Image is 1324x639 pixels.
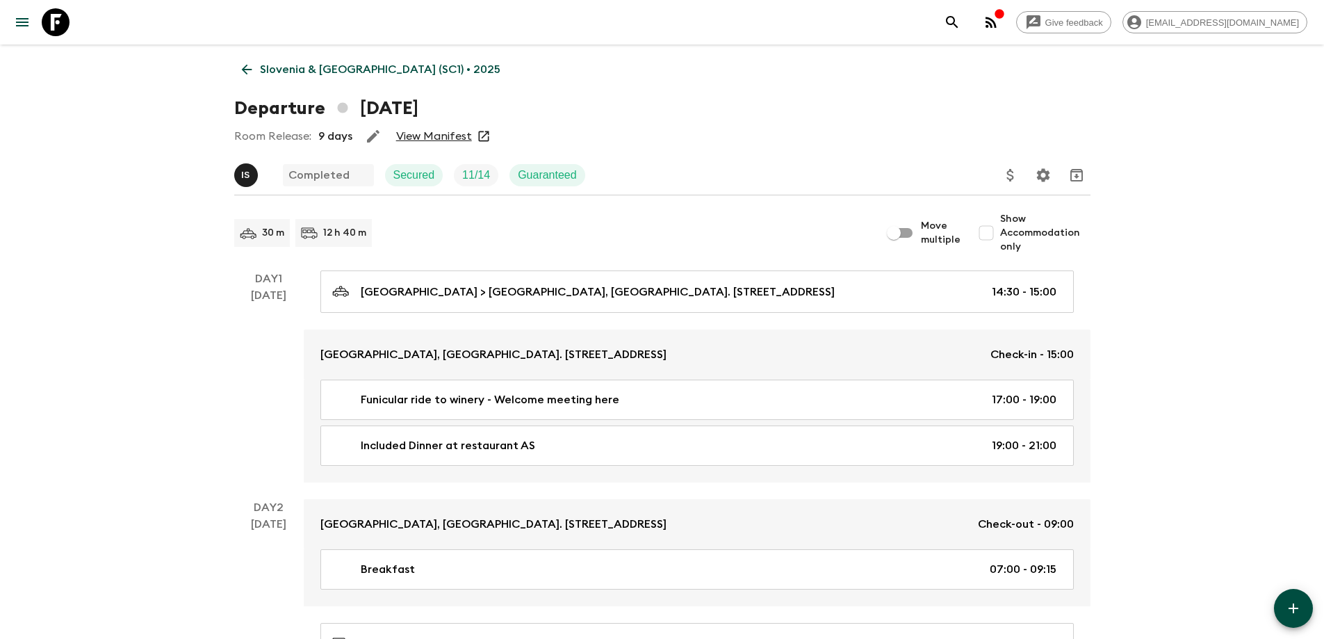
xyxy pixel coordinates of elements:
button: Update Price, Early Bird Discount and Costs [997,161,1024,189]
div: [DATE] [251,287,286,483]
p: 12 h 40 m [323,226,366,240]
button: menu [8,8,36,36]
span: Give feedback [1038,17,1111,28]
button: search adventures [938,8,966,36]
p: [GEOGRAPHIC_DATA], [GEOGRAPHIC_DATA]. [STREET_ADDRESS] [320,516,667,533]
p: Room Release: [234,128,311,145]
p: 19:00 - 21:00 [992,437,1056,454]
p: 17:00 - 19:00 [992,391,1056,408]
div: Secured [385,164,443,186]
a: [GEOGRAPHIC_DATA], [GEOGRAPHIC_DATA]. [STREET_ADDRESS]Check-in - 15:00 [304,330,1090,380]
p: [GEOGRAPHIC_DATA] > [GEOGRAPHIC_DATA], [GEOGRAPHIC_DATA]. [STREET_ADDRESS] [361,284,835,300]
a: Slovenia & [GEOGRAPHIC_DATA] (SC1) • 2025 [234,56,508,83]
p: Check-in - 15:00 [990,346,1074,363]
p: Breakfast [361,561,415,578]
div: [EMAIL_ADDRESS][DOMAIN_NAME] [1122,11,1307,33]
span: Ivan Stojanović [234,168,261,179]
p: Secured [393,167,435,184]
button: Settings [1029,161,1057,189]
p: Funicular ride to winery - Welcome meeting here [361,391,619,408]
p: 14:30 - 15:00 [992,284,1056,300]
p: Completed [288,167,350,184]
a: [GEOGRAPHIC_DATA] > [GEOGRAPHIC_DATA], [GEOGRAPHIC_DATA]. [STREET_ADDRESS]14:30 - 15:00 [320,270,1074,313]
p: Included Dinner at restaurant AS [361,437,535,454]
p: 30 m [262,226,284,240]
h1: Departure [DATE] [234,95,418,122]
p: 11 / 14 [462,167,490,184]
span: Show Accommodation only [1000,212,1090,254]
p: [GEOGRAPHIC_DATA], [GEOGRAPHIC_DATA]. [STREET_ADDRESS] [320,346,667,363]
p: Day 1 [234,270,304,287]
span: Move multiple [921,219,961,247]
span: [EMAIL_ADDRESS][DOMAIN_NAME] [1138,17,1307,28]
p: Check-out - 09:00 [978,516,1074,533]
a: Funicular ride to winery - Welcome meeting here17:00 - 19:00 [320,380,1074,420]
a: View Manifest [396,129,472,143]
div: Trip Fill [454,164,498,186]
a: Breakfast07:00 - 09:15 [320,549,1074,590]
button: Archive (Completed, Cancelled or Unsynced Departures only) [1063,161,1090,189]
p: Day 2 [234,499,304,516]
a: Included Dinner at restaurant AS19:00 - 21:00 [320,426,1074,466]
p: Slovenia & [GEOGRAPHIC_DATA] (SC1) • 2025 [260,61,500,78]
p: Guaranteed [518,167,577,184]
p: 07:00 - 09:15 [990,561,1056,578]
p: 9 days [318,128,352,145]
a: [GEOGRAPHIC_DATA], [GEOGRAPHIC_DATA]. [STREET_ADDRESS]Check-out - 09:00 [304,499,1090,549]
a: Give feedback [1016,11,1111,33]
